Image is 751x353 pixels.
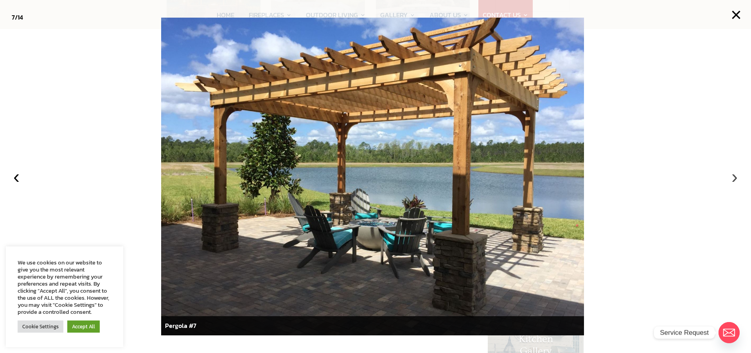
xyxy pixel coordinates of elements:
[18,320,63,333] a: Cookie Settings
[161,18,584,335] img: pergolas-jacksonville-fl-construction-solutions-ormond-beach-fl.jpg
[161,316,584,335] div: Pergola #7
[12,12,23,23] div: /
[18,13,23,22] span: 14
[726,168,743,185] button: ›
[719,322,740,343] a: Email
[728,6,745,24] button: ×
[67,320,100,333] a: Accept All
[8,168,25,185] button: ‹
[12,13,15,22] span: 7
[18,259,111,315] div: We use cookies on our website to give you the most relevant experience by remembering your prefer...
